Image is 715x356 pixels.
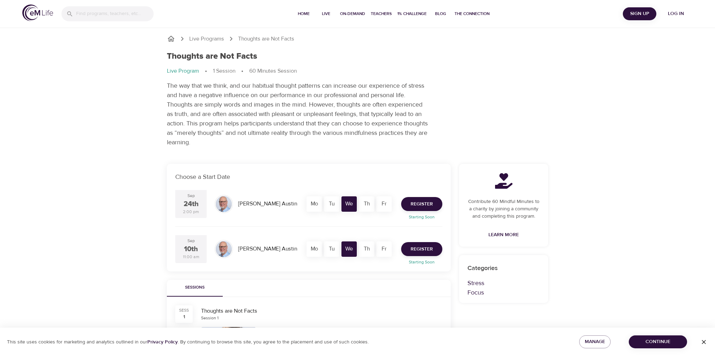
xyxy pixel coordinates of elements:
[488,231,519,239] span: Learn More
[201,315,219,321] div: Session 1
[411,245,433,254] span: Register
[340,10,365,17] span: On-Demand
[171,284,219,291] span: Sessions
[623,7,656,20] button: Sign Up
[167,35,548,43] nav: breadcrumb
[324,241,339,257] div: Tu
[187,238,195,244] div: Sep
[235,242,300,256] div: [PERSON_NAME] Austin
[376,196,392,212] div: Fr
[183,254,199,260] div: 11:00 am
[295,10,312,17] span: Home
[307,241,322,257] div: Mo
[307,196,322,212] div: Mo
[579,335,611,348] button: Manage
[213,67,235,75] p: 1 Session
[179,307,189,313] div: SESS
[184,244,198,254] div: 10th
[318,10,334,17] span: Live
[371,10,392,17] span: Teachers
[235,197,300,211] div: [PERSON_NAME] Austin
[324,196,339,212] div: Tu
[147,339,178,345] a: Privacy Policy
[397,259,447,265] p: Starting Soon
[467,288,540,297] p: Focus
[167,51,257,61] h1: Thoughts are Not Facts
[662,9,690,18] span: Log in
[629,335,687,348] button: Continue
[411,200,433,209] span: Register
[467,263,540,273] p: Categories
[175,172,442,182] p: Choose a Start Date
[183,313,185,320] div: 1
[397,214,447,220] p: Starting Soon
[189,35,224,43] a: Live Programs
[184,199,199,209] div: 24th
[201,307,442,315] div: Thoughts are Not Facts
[167,81,429,147] p: The way that we think, and our habitual thought patterns can increase our experience of stress an...
[249,67,297,75] p: 60 Minutes Session
[634,337,681,346] span: Continue
[401,242,442,256] button: Register
[486,228,522,241] a: Learn More
[187,193,195,199] div: Sep
[359,241,374,257] div: Th
[432,10,449,17] span: Blog
[585,337,605,346] span: Manage
[397,10,427,17] span: 1% Challenge
[22,5,53,21] img: logo
[455,10,489,17] span: The Connection
[238,35,294,43] p: Thoughts are Not Facts
[359,196,374,212] div: Th
[467,198,540,220] p: Contribute 60 Mindful Minutes to a charity by joining a community and completing this program.
[167,67,548,75] nav: breadcrumb
[76,6,154,21] input: Find programs, teachers, etc...
[401,197,442,211] button: Register
[467,278,540,288] p: Stress
[341,196,357,212] div: We
[376,241,392,257] div: Fr
[659,7,693,20] button: Log in
[167,67,199,75] p: Live Program
[626,9,654,18] span: Sign Up
[183,209,199,215] div: 2:00 pm
[341,241,357,257] div: We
